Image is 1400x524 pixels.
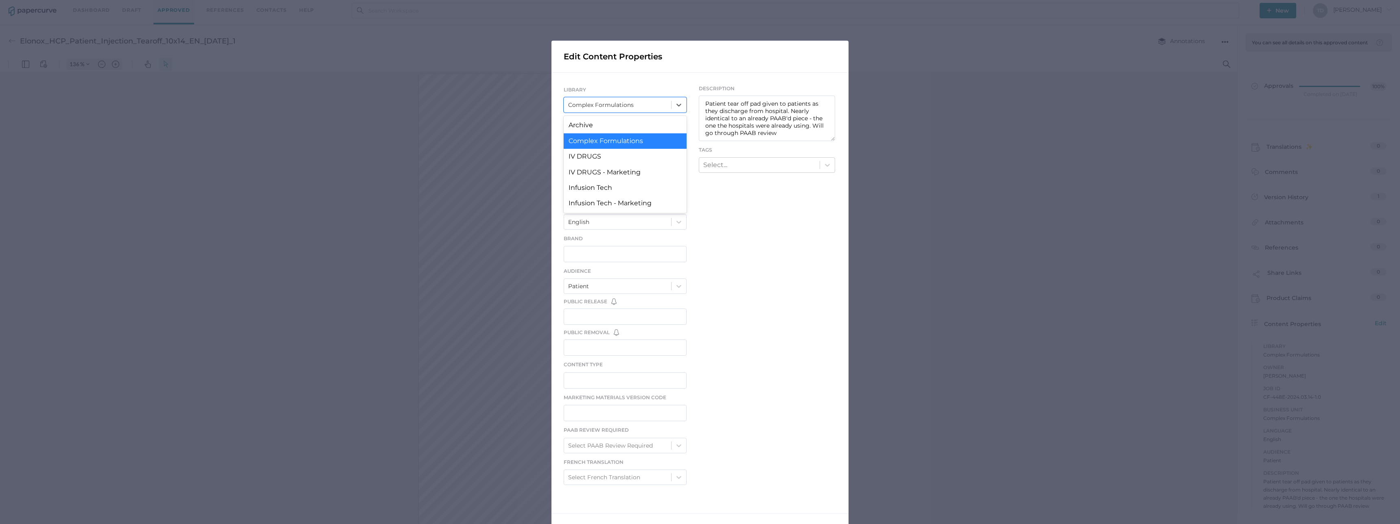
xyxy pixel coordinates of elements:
[568,441,653,450] div: Select PAAB Review Required
[95,2,108,13] button: Zoom out
[81,2,94,13] button: Zoom Controls
[568,473,640,482] div: Select French Translation
[564,268,591,274] span: Audience
[564,329,610,336] span: Public Removal
[564,459,623,465] span: French Translation
[564,394,666,400] span: Marketing Materials Version Code
[568,282,589,291] div: Patient
[699,147,712,153] span: Tags
[564,427,629,433] span: PAAB Review Required
[1220,1,1233,14] button: Search
[80,4,84,11] span: %
[564,133,687,149] div: Complex Formulations
[67,4,80,11] input: Set zoom
[564,149,687,164] div: IV DRUGS
[37,1,50,14] button: View Controls
[551,41,849,72] div: Edit Content Properties
[40,4,47,11] img: default-viewcontrols.svg
[611,298,617,305] img: bell-default.8986a8bf.svg
[112,4,119,11] img: default-plus.svg
[564,235,583,241] span: Brand
[699,96,835,141] textarea: Patient tear off pad given to patients as they discharge from hospital. Nearly identical to an al...
[1223,4,1230,11] img: default-magnifying-glass.svg
[568,217,589,226] div: English
[144,4,151,11] img: default-pan.svg
[564,298,607,305] span: Public Release
[162,4,169,11] img: default-select.svg
[19,1,32,14] button: Panel
[141,1,154,14] button: Pan
[564,180,687,196] div: Infusion Tech
[614,329,619,336] img: bell-default.8986a8bf.svg
[568,100,634,109] div: Complex Formulations
[699,85,835,92] span: Description
[703,161,727,170] div: Select...
[22,4,29,11] img: default-leftsidepanel.svg
[564,117,687,133] div: Archive
[564,361,603,367] span: Content Type
[109,2,122,13] button: Zoom in
[98,4,105,11] img: default-minus.svg
[564,165,687,180] div: IV DRUGS - Marketing
[159,1,172,14] button: Select
[564,87,586,93] span: LIBRARY
[86,6,90,9] img: chevron.svg
[564,196,687,211] div: Infusion Tech - Marketing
